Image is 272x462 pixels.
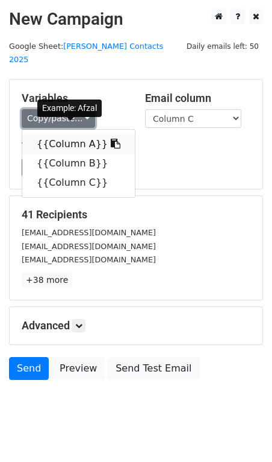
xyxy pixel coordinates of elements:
[108,357,199,380] a: Send Test Email
[22,319,250,332] h5: Advanced
[22,134,135,154] a: {{Column A}}
[145,92,250,105] h5: Email column
[182,40,263,53] span: Daily emails left: 50
[212,404,272,462] iframe: Chat Widget
[9,9,263,30] h2: New Campaign
[22,208,250,221] h5: 41 Recipients
[22,242,156,251] small: [EMAIL_ADDRESS][DOMAIN_NAME]
[22,154,135,173] a: {{Column B}}
[22,109,95,128] a: Copy/paste...
[22,173,135,192] a: {{Column C}}
[182,42,263,51] a: Daily emails left: 50
[22,92,127,105] h5: Variables
[22,255,156,264] small: [EMAIL_ADDRESS][DOMAIN_NAME]
[9,42,163,65] a: [PERSON_NAME] Contacts 2025
[22,228,156,237] small: [EMAIL_ADDRESS][DOMAIN_NAME]
[9,357,49,380] a: Send
[22,273,72,288] a: +38 more
[37,100,102,117] div: Example: Afzal
[52,357,105,380] a: Preview
[9,42,163,65] small: Google Sheet:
